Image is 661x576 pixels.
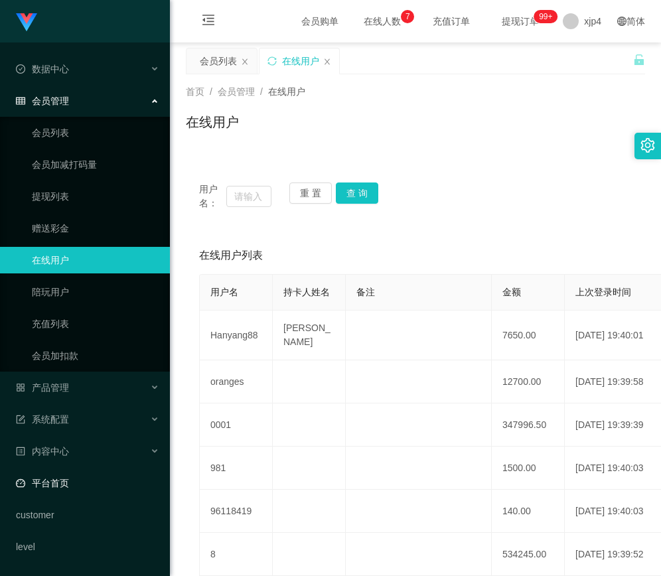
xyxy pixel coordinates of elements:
[16,447,25,456] i: 图标: profile
[200,360,273,403] td: oranges
[241,58,249,66] i: 图标: close
[426,17,477,26] span: 充值订单
[405,10,410,23] p: 7
[492,447,565,490] td: 1500.00
[16,446,69,457] span: 内容中心
[633,54,645,66] i: 图标: unlock
[357,17,407,26] span: 在线人数
[617,17,626,26] i: 图标: global
[210,86,212,97] span: /
[260,86,263,97] span: /
[16,470,159,496] a: 图标: dashboard平台首页
[495,17,546,26] span: 提现订单
[16,383,25,392] i: 图标: appstore-o
[186,86,204,97] span: 首页
[199,248,263,263] span: 在线用户列表
[32,311,159,337] a: 充值列表
[200,403,273,447] td: 0001
[356,287,375,297] span: 备注
[640,138,655,153] i: 图标: setting
[268,86,305,97] span: 在线用户
[32,119,159,146] a: 会员列表
[32,247,159,273] a: 在线用户
[200,48,237,74] div: 会员列表
[492,403,565,447] td: 347996.50
[502,287,521,297] span: 金额
[218,86,255,97] span: 会员管理
[32,279,159,305] a: 陪玩用户
[16,415,25,424] i: 图标: form
[492,360,565,403] td: 12700.00
[492,311,565,360] td: 7650.00
[16,96,25,106] i: 图标: table
[492,490,565,533] td: 140.00
[282,48,319,74] div: 在线用户
[200,447,273,490] td: 981
[492,533,565,576] td: 534245.00
[336,182,378,204] button: 查 询
[199,182,226,210] span: 用户名：
[16,13,37,32] img: logo.9652507e.png
[16,534,159,560] a: level
[16,64,69,74] span: 数据中心
[32,151,159,178] a: 会员加减打码量
[16,382,69,393] span: 产品管理
[16,64,25,74] i: 图标: check-circle-o
[200,533,273,576] td: 8
[283,287,330,297] span: 持卡人姓名
[16,96,69,106] span: 会员管理
[32,183,159,210] a: 提现列表
[575,287,631,297] span: 上次登录时间
[32,342,159,369] a: 会员加扣款
[186,1,231,43] i: 图标: menu-fold
[401,10,414,23] sup: 7
[289,182,332,204] button: 重 置
[226,186,271,207] input: 请输入
[186,112,239,132] h1: 在线用户
[210,287,238,297] span: 用户名
[16,414,69,425] span: 系统配置
[32,215,159,242] a: 赠送彩金
[200,490,273,533] td: 96118419
[16,502,159,528] a: customer
[323,58,331,66] i: 图标: close
[200,311,273,360] td: Hanyang88
[273,311,346,360] td: [PERSON_NAME]
[267,56,277,66] i: 图标: sync
[534,10,557,23] sup: 240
